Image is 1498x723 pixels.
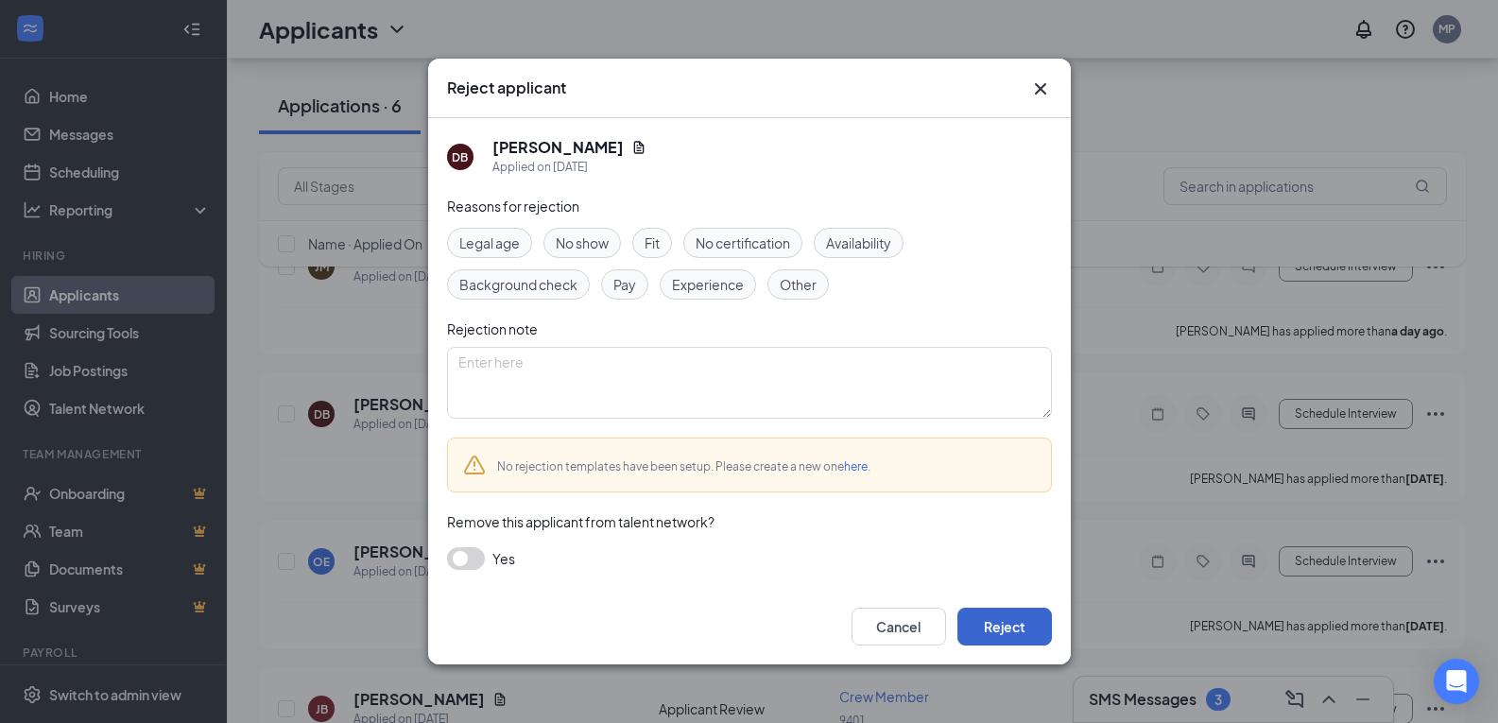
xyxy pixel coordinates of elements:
h5: [PERSON_NAME] [492,137,624,158]
span: Availability [826,232,891,253]
div: DB [452,149,468,165]
button: Reject [957,608,1052,646]
span: Experience [672,274,744,295]
h3: Reject applicant [447,77,566,98]
span: No show [556,232,609,253]
button: Close [1029,77,1052,100]
span: Rejection note [447,320,538,337]
button: Cancel [852,608,946,646]
svg: Warning [463,454,486,476]
span: No certification [696,232,790,253]
span: Reasons for rejection [447,198,579,215]
svg: Document [631,140,646,155]
span: Remove this applicant from talent network? [447,513,715,530]
span: Yes [492,547,515,570]
div: Applied on [DATE] [492,158,646,177]
a: here [844,459,868,473]
span: Fit [645,232,660,253]
span: Legal age [459,232,520,253]
span: Background check [459,274,577,295]
span: Other [780,274,817,295]
div: Open Intercom Messenger [1434,659,1479,704]
svg: Cross [1029,77,1052,100]
span: Pay [613,274,636,295]
span: No rejection templates have been setup. Please create a new one . [497,459,870,473]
